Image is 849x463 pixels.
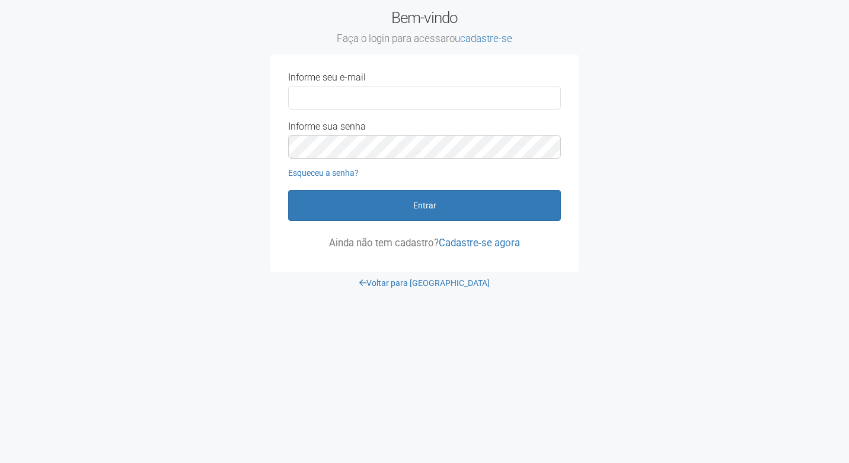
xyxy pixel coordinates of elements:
a: Esqueceu a senha? [288,168,359,178]
h2: Bem-vindo [270,9,579,46]
button: Entrar [288,190,561,221]
a: cadastre-se [460,33,512,44]
span: ou [449,33,512,44]
p: Ainda não tem cadastro? [288,237,561,248]
small: Faça o login para acessar [270,33,579,46]
label: Informe sua senha [288,121,366,132]
label: Informe seu e-mail [288,72,366,83]
a: Voltar para [GEOGRAPHIC_DATA] [359,278,490,288]
a: Cadastre-se agora [439,237,520,249]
